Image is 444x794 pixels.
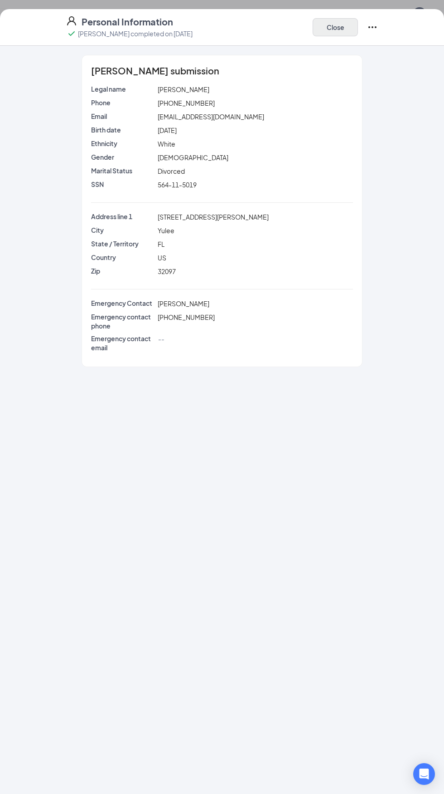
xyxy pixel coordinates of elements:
span: 32097 [158,267,176,275]
svg: Ellipses [367,22,378,33]
p: Legal name [91,84,154,93]
p: [PERSON_NAME] completed on [DATE] [78,29,193,38]
p: Emergency contact email [91,334,154,352]
span: [PHONE_NUMBER] [158,99,215,107]
p: State / Territory [91,239,154,248]
svg: User [66,15,77,26]
p: Gender [91,152,154,162]
p: Phone [91,98,154,107]
div: Open Intercom Messenger [413,763,435,785]
span: [EMAIL_ADDRESS][DOMAIN_NAME] [158,113,264,121]
span: US [158,254,166,262]
p: Country [91,253,154,262]
p: Ethnicity [91,139,154,148]
span: [STREET_ADDRESS][PERSON_NAME] [158,213,269,221]
p: City [91,225,154,235]
span: [PERSON_NAME] [158,299,209,308]
p: Emergency contact phone [91,312,154,330]
span: -- [158,335,164,343]
p: Email [91,112,154,121]
svg: Checkmark [66,28,77,39]
p: Birth date [91,125,154,134]
span: [PERSON_NAME] submission [91,66,219,75]
p: Zip [91,266,154,275]
span: Yulee [158,226,174,235]
p: SSN [91,180,154,189]
span: Divorced [158,167,185,175]
p: Emergency Contact [91,299,154,308]
h4: Personal Information [82,15,173,28]
p: Address line 1 [91,212,154,221]
span: FL [158,240,164,248]
span: [PERSON_NAME] [158,85,209,93]
span: [PHONE_NUMBER] [158,313,215,321]
span: 564-11-5019 [158,181,197,189]
button: Close [313,18,358,36]
span: [DATE] [158,126,177,134]
p: Marital Status [91,166,154,175]
span: [DEMOGRAPHIC_DATA] [158,153,228,162]
span: White [158,140,175,148]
